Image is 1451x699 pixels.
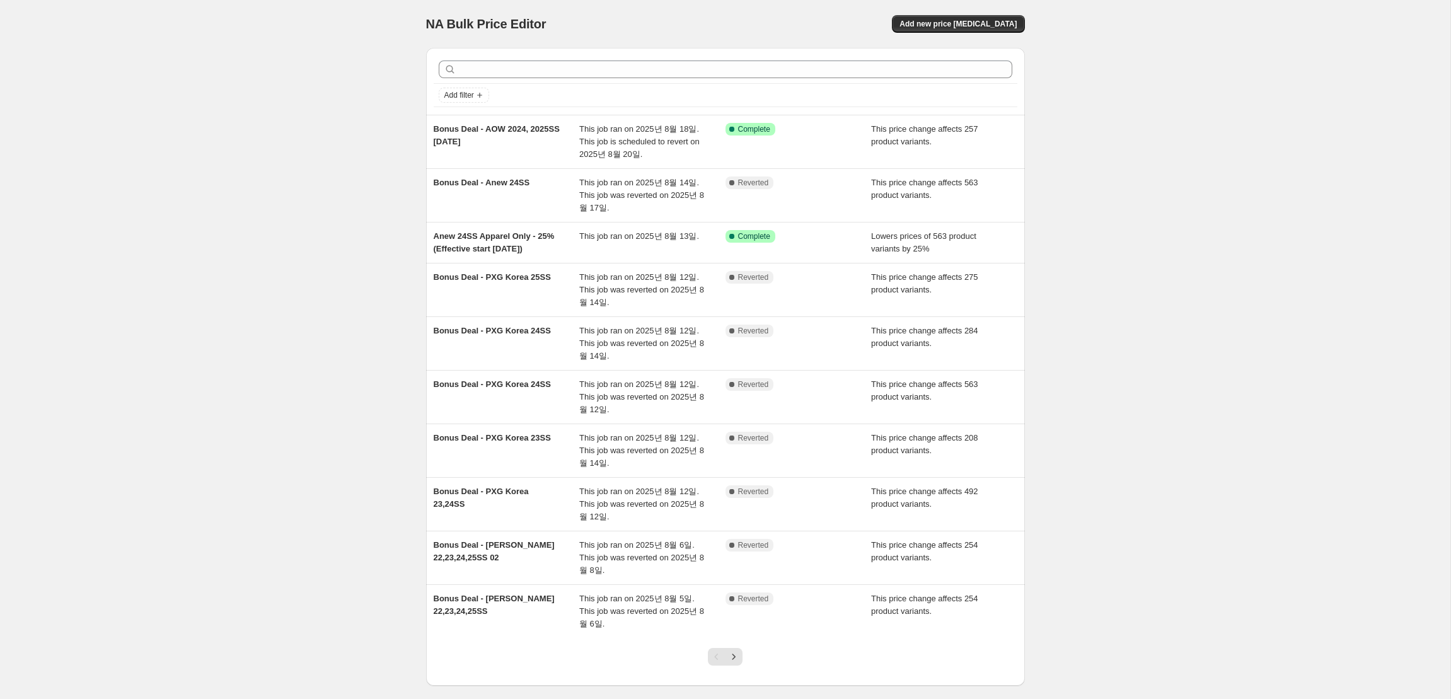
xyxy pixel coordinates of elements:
[738,124,770,134] span: Complete
[738,540,769,550] span: Reverted
[708,648,743,666] nav: Pagination
[738,178,769,188] span: Reverted
[738,433,769,443] span: Reverted
[444,90,474,100] span: Add filter
[579,124,700,159] span: This job ran on 2025년 8월 18일. This job is scheduled to revert on 2025년 8월 20일.
[579,433,704,468] span: This job ran on 2025년 8월 12일. This job was reverted on 2025년 8월 14일.
[892,15,1024,33] button: Add new price [MEDICAL_DATA]
[579,178,704,212] span: This job ran on 2025년 8월 14일. This job was reverted on 2025년 8월 17일.
[738,379,769,390] span: Reverted
[871,379,978,401] span: This price change affects 563 product variants.
[725,648,743,666] button: Next
[579,540,704,575] span: This job ran on 2025년 8월 6일. This job was reverted on 2025년 8월 8일.
[579,487,704,521] span: This job ran on 2025년 8월 12일. This job was reverted on 2025년 8월 12일.
[738,326,769,336] span: Reverted
[434,594,555,616] span: Bonus Deal - [PERSON_NAME] 22,23,24,25SS
[426,17,546,31] span: NA Bulk Price Editor
[579,326,704,361] span: This job ran on 2025년 8월 12일. This job was reverted on 2025년 8월 14일.
[434,124,560,146] span: Bonus Deal - AOW 2024, 2025SS [DATE]
[738,487,769,497] span: Reverted
[434,272,551,282] span: Bonus Deal - PXG Korea 25SS
[434,540,555,562] span: Bonus Deal - [PERSON_NAME] 22,23,24,25SS 02
[434,379,551,389] span: Bonus Deal - PXG Korea 24SS
[434,231,555,253] span: Anew 24SS Apparel Only - 25% (Effective start [DATE])
[579,231,699,241] span: This job ran on 2025년 8월 13일.
[871,540,978,562] span: This price change affects 254 product variants.
[871,231,976,253] span: Lowers prices of 563 product variants by 25%
[434,487,529,509] span: Bonus Deal - PXG Korea 23,24SS
[434,326,551,335] span: Bonus Deal - PXG Korea 24SS
[738,594,769,604] span: Reverted
[439,88,489,103] button: Add filter
[579,594,704,628] span: This job ran on 2025년 8월 5일. This job was reverted on 2025년 8월 6일.
[579,272,704,307] span: This job ran on 2025년 8월 12일. This job was reverted on 2025년 8월 14일.
[871,433,978,455] span: This price change affects 208 product variants.
[899,19,1017,29] span: Add new price [MEDICAL_DATA]
[434,433,551,442] span: Bonus Deal - PXG Korea 23SS
[871,178,978,200] span: This price change affects 563 product variants.
[871,594,978,616] span: This price change affects 254 product variants.
[871,326,978,348] span: This price change affects 284 product variants.
[579,379,704,414] span: This job ran on 2025년 8월 12일. This job was reverted on 2025년 8월 12일.
[871,272,978,294] span: This price change affects 275 product variants.
[738,272,769,282] span: Reverted
[738,231,770,241] span: Complete
[871,124,978,146] span: This price change affects 257 product variants.
[434,178,530,187] span: Bonus Deal - Anew 24SS
[871,487,978,509] span: This price change affects 492 product variants.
